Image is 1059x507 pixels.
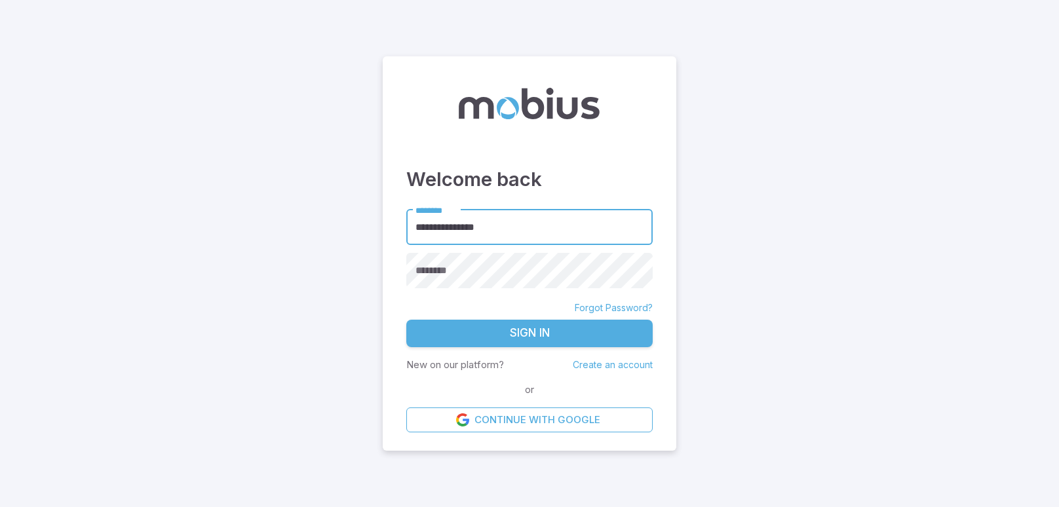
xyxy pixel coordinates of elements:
[573,359,653,370] a: Create an account
[406,407,653,432] a: Continue with Google
[522,383,537,397] span: or
[406,165,653,194] h3: Welcome back
[406,358,504,372] p: New on our platform?
[406,320,653,347] button: Sign In
[575,301,653,314] a: Forgot Password?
